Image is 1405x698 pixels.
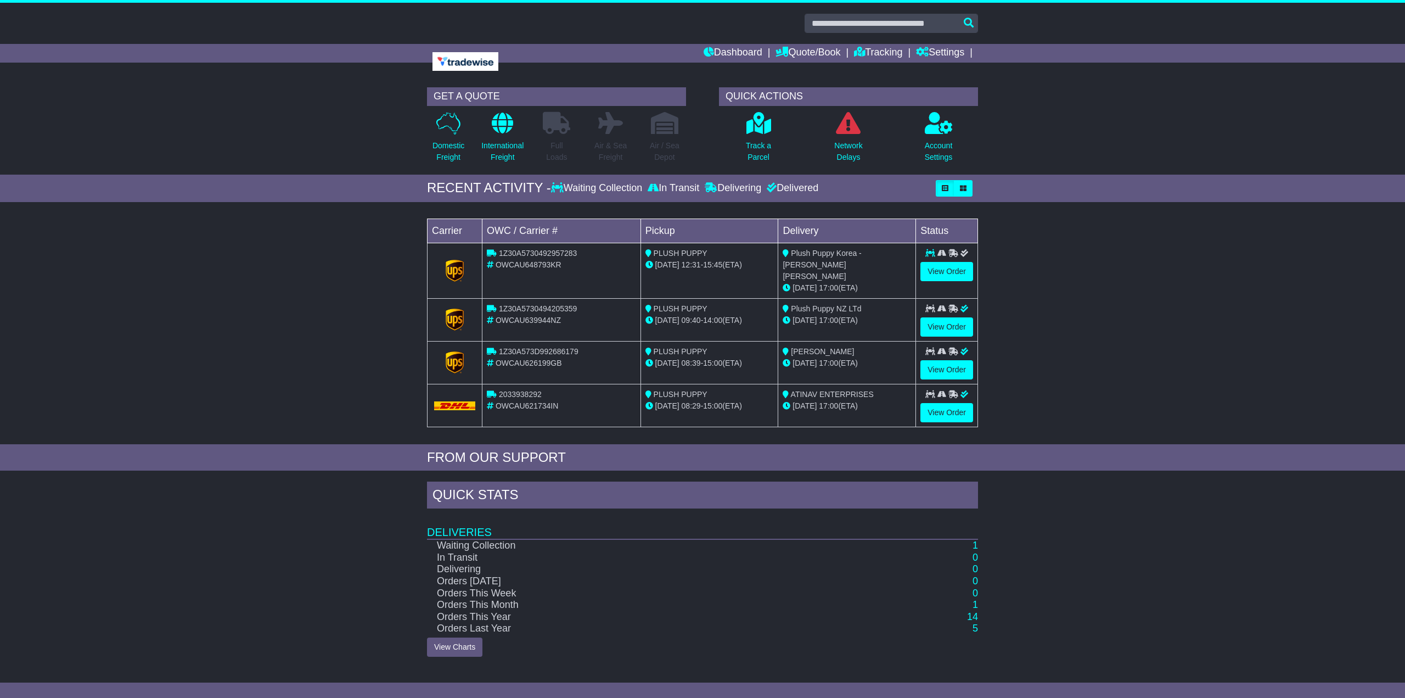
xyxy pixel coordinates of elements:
[791,390,874,399] span: ATINAV ENTERPRISES
[428,219,482,243] td: Carrier
[973,552,978,563] a: 0
[654,390,707,399] span: PLUSH PUPPY
[427,511,978,539] td: Deliveries
[654,249,707,258] span: PLUSH PUPPY
[645,358,774,369] div: - (ETA)
[551,182,645,194] div: Waiting Collection
[703,359,722,367] span: 15:00
[427,552,876,564] td: In Transit
[834,111,863,169] a: NetworkDelays
[481,140,524,163] p: International Freight
[645,400,774,412] div: - (ETA)
[682,359,701,367] span: 08:39
[496,401,558,410] span: OWCAU621734IN
[819,283,838,292] span: 17:00
[654,304,707,313] span: PLUSH PUPPY
[645,315,774,326] div: - (ETA)
[819,359,838,367] span: 17:00
[834,140,862,163] p: Network Delays
[434,401,475,410] img: DHL.png
[499,347,578,356] span: 1Z30A573D992686179
[764,182,818,194] div: Delivered
[682,316,701,325] span: 09:40
[783,282,911,294] div: (ETA)
[482,219,641,243] td: OWC / Carrier #
[778,219,916,243] td: Delivery
[745,111,772,169] a: Track aParcel
[973,576,978,587] a: 0
[655,316,679,325] span: [DATE]
[543,140,570,163] p: Full Loads
[446,260,464,282] img: GetCarrierServiceLogo
[682,401,701,410] span: 08:29
[427,563,876,576] td: Delivering
[973,563,978,574] a: 0
[427,180,551,196] div: RECENT ACTIVITY -
[496,260,561,269] span: OWCAU648793KR
[655,359,679,367] span: [DATE]
[496,316,561,325] span: OWCAU639944NZ
[650,140,679,163] p: Air / Sea Depot
[819,401,838,410] span: 17:00
[704,44,762,63] a: Dashboard
[703,260,722,269] span: 15:45
[499,249,577,258] span: 1Z30A5730492957283
[427,623,876,635] td: Orders Last Year
[703,401,722,410] span: 15:00
[640,219,778,243] td: Pickup
[427,576,876,588] td: Orders [DATE]
[783,249,861,281] span: Plush Puppy Korea - [PERSON_NAME] [PERSON_NAME]
[793,283,817,292] span: [DATE]
[702,182,764,194] div: Delivering
[427,599,876,611] td: Orders This Month
[481,111,524,169] a: InternationalFreight
[783,400,911,412] div: (ETA)
[719,87,978,106] div: QUICK ACTIONS
[920,403,973,422] a: View Order
[783,315,911,326] div: (ETA)
[793,316,817,325] span: [DATE]
[427,482,978,511] div: Quick Stats
[645,182,702,194] div: In Transit
[916,219,978,243] td: Status
[791,347,854,356] span: [PERSON_NAME]
[499,390,542,399] span: 2033938292
[793,401,817,410] span: [DATE]
[973,588,978,599] a: 0
[499,304,577,313] span: 1Z30A5730494205359
[920,360,973,379] a: View Order
[427,638,482,657] a: View Charts
[925,140,953,163] p: Account Settings
[427,450,978,466] div: FROM OUR SUPPORT
[819,316,838,325] span: 17:00
[654,347,707,356] span: PLUSH PUPPY
[427,87,686,106] div: GET A QUOTE
[432,140,464,163] p: Domestic Freight
[775,44,840,63] a: Quote/Book
[746,140,771,163] p: Track a Parcel
[920,317,973,337] a: View Order
[854,44,902,63] a: Tracking
[446,351,464,373] img: GetCarrierServiceLogo
[916,44,964,63] a: Settings
[973,623,978,634] a: 5
[427,588,876,600] td: Orders This Week
[446,309,464,331] img: GetCarrierServiceLogo
[791,304,861,313] span: Plush Puppy NZ LTd
[967,611,978,622] a: 14
[496,359,562,367] span: OWCAU626199GB
[973,540,978,551] a: 1
[703,316,722,325] span: 14:00
[432,111,465,169] a: DomesticFreight
[793,359,817,367] span: [DATE]
[924,111,953,169] a: AccountSettings
[920,262,973,281] a: View Order
[427,539,876,552] td: Waiting Collection
[783,358,911,369] div: (ETA)
[645,259,774,271] div: - (ETA)
[655,260,679,269] span: [DATE]
[973,599,978,610] a: 1
[427,611,876,623] td: Orders This Year
[682,260,701,269] span: 12:31
[655,401,679,410] span: [DATE]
